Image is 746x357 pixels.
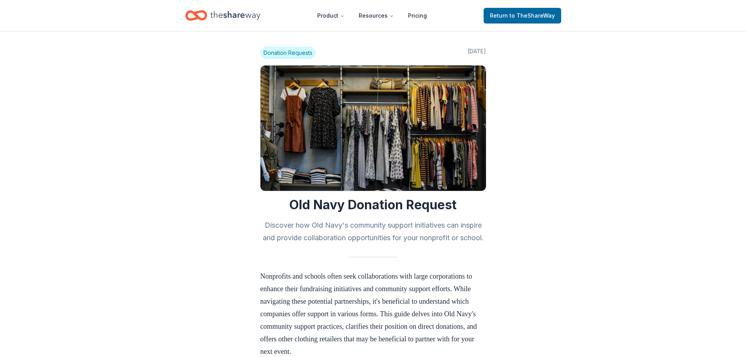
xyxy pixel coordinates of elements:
[260,219,486,244] h2: Discover how Old Navy's community support initiatives can inspire and provide collaboration oppor...
[260,65,486,191] img: Image for Old Navy Donation Request
[484,8,561,24] a: Returnto TheShareWay
[490,11,555,20] span: Return
[468,47,486,59] span: [DATE]
[260,197,486,213] h1: Old Navy Donation Request
[311,6,433,25] nav: Main
[352,8,400,24] button: Resources
[185,6,260,25] a: Home
[260,47,316,59] span: Donation Requests
[402,8,433,24] a: Pricing
[311,8,351,24] button: Product
[509,12,555,19] span: to TheShareWay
